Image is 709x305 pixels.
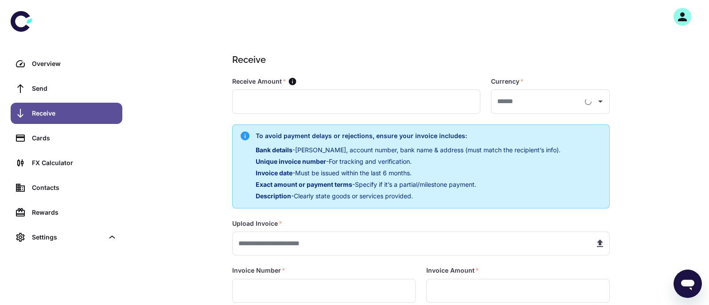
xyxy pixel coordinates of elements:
a: Overview [11,53,122,74]
div: Contacts [32,183,117,193]
div: FX Calculator [32,158,117,168]
a: FX Calculator [11,152,122,174]
a: Receive [11,103,122,124]
a: Contacts [11,177,122,198]
div: Rewards [32,208,117,217]
span: Invoice date [256,169,292,177]
span: Description [256,192,291,200]
span: Exact amount or payment terms [256,181,352,188]
div: Cards [32,133,117,143]
div: Overview [32,59,117,69]
a: Rewards [11,202,122,223]
a: Send [11,78,122,99]
button: Open [594,95,607,108]
span: Bank details [256,146,292,154]
p: - Specify if it’s a partial/milestone payment. [256,180,561,189]
label: Receive Amount [232,77,286,86]
div: Settings [32,232,104,242]
p: - For tracking and verification. [256,157,561,166]
a: Cards [11,127,122,149]
iframe: Button to launch messaging window [674,270,702,298]
p: - [PERSON_NAME], account number, bank name & address (must match the recipient’s info). [256,145,561,155]
label: Invoice Amount [426,266,479,275]
h1: Receive [232,53,606,66]
h6: To avoid payment delays or rejections, ensure your invoice includes: [256,131,561,141]
label: Invoice Number [232,266,285,275]
div: Receive [32,108,117,118]
div: Settings [11,227,122,248]
label: Upload Invoice [232,219,282,228]
p: - Must be issued within the last 6 months. [256,168,561,178]
label: Currency [491,77,524,86]
span: Unique invoice number [256,158,326,165]
p: - Clearly state goods or services provided. [256,191,561,201]
div: Send [32,84,117,93]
